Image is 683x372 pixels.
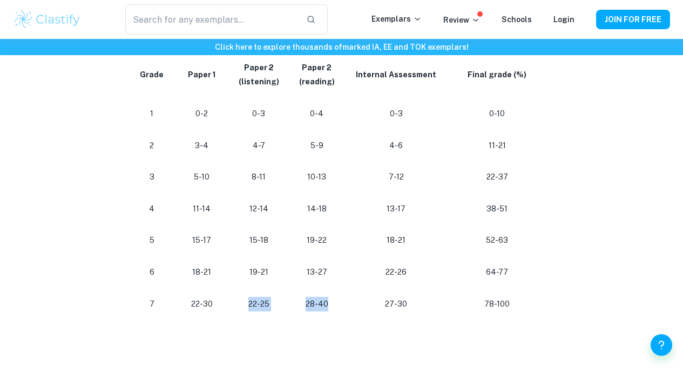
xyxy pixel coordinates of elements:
[355,170,438,184] p: 7-12
[651,334,672,356] button: Help and Feedback
[139,138,166,153] p: 2
[371,13,422,25] p: Exemplars
[140,70,164,79] strong: Grade
[239,202,279,216] p: 12-14
[139,170,166,184] p: 3
[182,138,221,153] p: 3-4
[355,138,438,153] p: 4-6
[455,233,539,248] p: 52-63
[455,107,539,121] p: 0-10
[443,14,480,26] p: Review
[596,10,670,29] button: JOIN FOR FREE
[239,265,279,280] p: 19-21
[296,233,337,248] p: 19-22
[455,297,539,311] p: 78-100
[356,70,436,79] strong: Internal Assessment
[125,4,298,35] input: Search for any exemplars...
[296,265,337,280] p: 13-27
[355,265,438,280] p: 22-26
[355,233,438,248] p: 18-21
[502,15,532,24] a: Schools
[182,107,221,121] p: 0-2
[182,233,221,248] p: 15-17
[299,63,335,87] strong: Paper 2 (reading)
[182,170,221,184] p: 5-10
[239,170,279,184] p: 8-11
[139,265,166,280] p: 6
[239,233,279,248] p: 15-18
[455,202,539,216] p: 38-51
[182,265,221,280] p: 18-21
[2,41,681,53] h6: Click here to explore thousands of marked IA, EE and TOK exemplars !
[13,9,82,30] img: Clastify logo
[296,202,337,216] p: 14-18
[355,297,438,311] p: 27-30
[239,297,279,311] p: 22-25
[455,265,539,280] p: 64-77
[139,297,166,311] p: 7
[139,233,166,248] p: 5
[296,107,337,121] p: 0-4
[296,297,337,311] p: 28-40
[139,107,166,121] p: 1
[182,202,221,216] p: 11-14
[553,15,574,24] a: Login
[455,138,539,153] p: 11-21
[188,70,216,79] strong: Paper 1
[355,202,438,216] p: 13-17
[139,202,166,216] p: 4
[455,170,539,184] p: 22-37
[296,138,337,153] p: 5-9
[182,297,221,311] p: 22-30
[239,138,279,153] p: 4-7
[239,107,279,121] p: 0-3
[239,63,279,87] strong: Paper 2 (listening)
[296,170,337,184] p: 10-13
[468,70,526,79] strong: Final grade (%)
[355,107,438,121] p: 0-3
